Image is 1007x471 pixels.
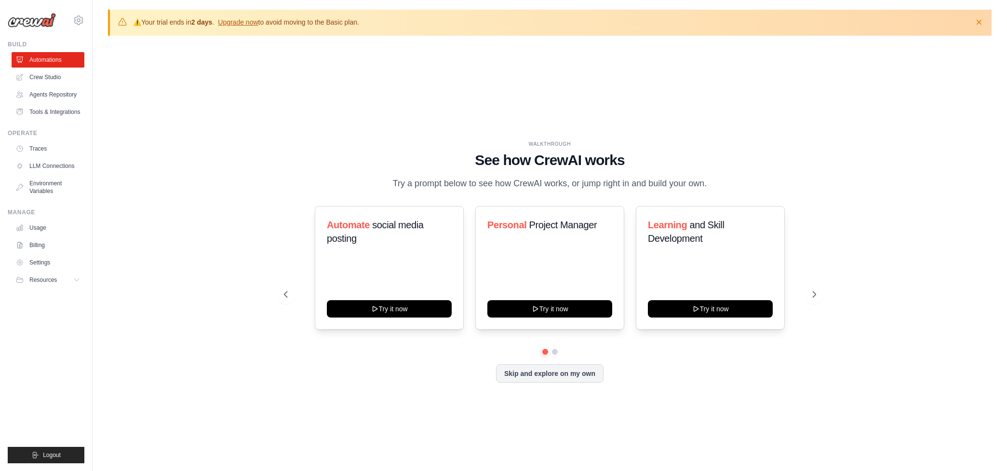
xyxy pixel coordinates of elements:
a: Automations [12,52,84,68]
a: LLM Connections [12,158,84,174]
strong: 2 days [191,18,213,26]
a: Usage [12,220,84,235]
button: Skip and explore on my own [496,364,604,383]
h1: See how CrewAI works [284,152,816,169]
button: Try it now [648,300,773,318]
button: Try it now [487,300,612,318]
a: Crew Studio [12,69,84,85]
span: Learning [648,220,687,230]
button: Resources [12,272,84,288]
div: Operate [8,129,84,137]
button: Logout [8,447,84,463]
a: Tools & Integrations [12,104,84,120]
a: Traces [12,141,84,156]
p: Try a prompt below to see how CrewAI works, or jump right in and build your own. [388,177,712,191]
span: social media posting [327,220,424,244]
span: Personal [487,220,526,230]
a: Agents Repository [12,87,84,102]
div: Manage [8,208,84,216]
a: Settings [12,255,84,270]
span: Automate [327,220,370,230]
img: Logo [8,13,56,28]
strong: ⚠️ [133,18,141,26]
a: Environment Variables [12,176,84,199]
div: WALKTHROUGH [284,140,816,148]
span: Logout [43,451,61,459]
div: Build [8,41,84,48]
span: Resources [29,276,57,284]
a: Billing [12,237,84,253]
button: Try it now [327,300,452,318]
a: Upgrade now [218,18,258,26]
span: Project Manager [529,220,597,230]
p: Your trial ends in . to avoid moving to the Basic plan. [133,17,359,27]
